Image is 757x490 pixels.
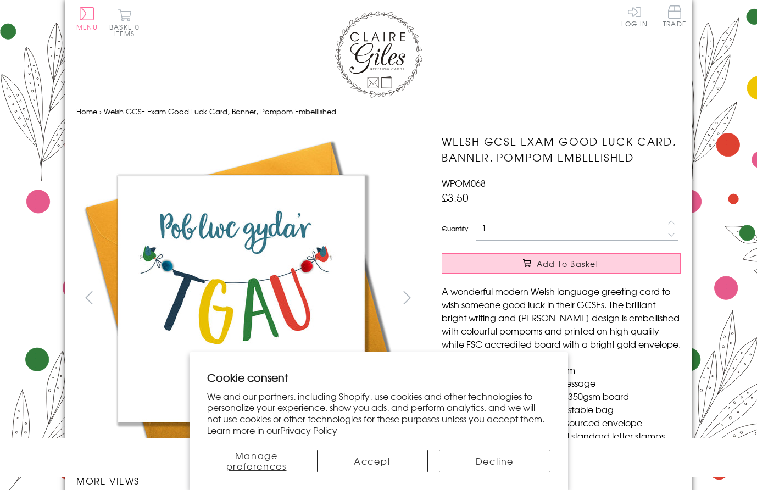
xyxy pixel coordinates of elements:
[442,224,468,233] label: Quantity
[537,258,599,269] span: Add to Basket
[226,449,287,472] span: Manage preferences
[99,106,102,116] span: ›
[442,133,681,165] h1: Welsh GCSE Exam Good Luck Card, Banner, Pompom Embellished
[76,22,98,32] span: Menu
[76,474,420,487] h3: More views
[442,176,486,190] span: WPOM068
[663,5,686,27] span: Trade
[395,285,420,310] button: next
[114,22,140,38] span: 0 items
[104,106,336,116] span: Welsh GCSE Exam Good Luck Card, Banner, Pompom Embellished
[76,133,406,463] img: Welsh GCSE Exam Good Luck Card, Banner, Pompom Embellished
[207,391,550,436] p: We and our partners, including Shopify, use cookies and other technologies to personalize your ex...
[317,450,428,472] button: Accept
[76,7,98,30] button: Menu
[442,190,469,205] span: £3.50
[621,5,648,27] a: Log In
[207,370,550,385] h2: Cookie consent
[335,11,422,98] img: Claire Giles Greetings Cards
[442,253,681,274] button: Add to Basket
[663,5,686,29] a: Trade
[207,450,306,472] button: Manage preferences
[76,106,97,116] a: Home
[76,285,101,310] button: prev
[280,424,337,437] a: Privacy Policy
[442,285,681,350] p: A wonderful modern Welsh language greeting card to wish someone good luck in their GCSEs. The bri...
[439,450,550,472] button: Decline
[76,101,681,123] nav: breadcrumbs
[109,9,140,37] button: Basket0 items
[420,133,749,426] img: Welsh GCSE Exam Good Luck Card, Banner, Pompom Embellished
